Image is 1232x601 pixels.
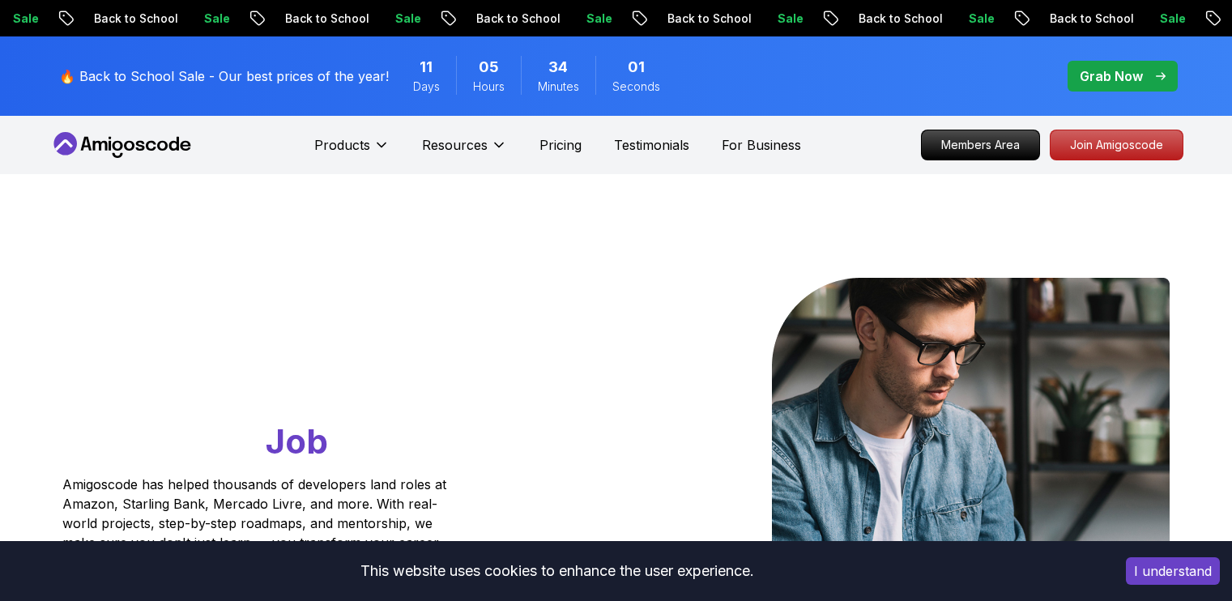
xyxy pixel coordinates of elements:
button: Resources [422,135,507,168]
p: Products [314,135,370,155]
span: Seconds [612,79,660,95]
a: Testimonials [614,135,689,155]
p: Back to School [457,11,567,27]
p: Sale [949,11,1001,27]
p: Join Amigoscode [1051,130,1183,160]
p: Back to School [1030,11,1140,27]
p: Back to School [75,11,185,27]
span: 5 Hours [479,56,499,79]
p: Sale [185,11,237,27]
p: Sale [758,11,810,27]
span: Days [413,79,440,95]
span: 1 Seconds [628,56,645,79]
button: Accept cookies [1126,557,1220,585]
button: Products [314,135,390,168]
p: Sale [1140,11,1192,27]
a: Join Amigoscode [1050,130,1183,160]
h1: Go From Learning to Hired: Master Java, Spring Boot & Cloud Skills That Get You the [62,278,509,465]
p: Resources [422,135,488,155]
span: Minutes [538,79,579,95]
span: 11 Days [420,56,433,79]
a: Pricing [539,135,582,155]
p: Sale [567,11,619,27]
p: Grab Now [1080,66,1143,86]
span: Hours [473,79,505,95]
a: For Business [722,135,801,155]
p: Back to School [839,11,949,27]
a: Members Area [921,130,1040,160]
p: Sale [376,11,428,27]
span: Job [266,420,328,462]
span: 34 Minutes [548,56,568,79]
p: Amigoscode has helped thousands of developers land roles at Amazon, Starling Bank, Mercado Livre,... [62,475,451,552]
div: This website uses cookies to enhance the user experience. [12,553,1102,589]
p: Back to School [266,11,376,27]
p: 🔥 Back to School Sale - Our best prices of the year! [59,66,389,86]
p: Back to School [648,11,758,27]
p: Members Area [922,130,1039,160]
